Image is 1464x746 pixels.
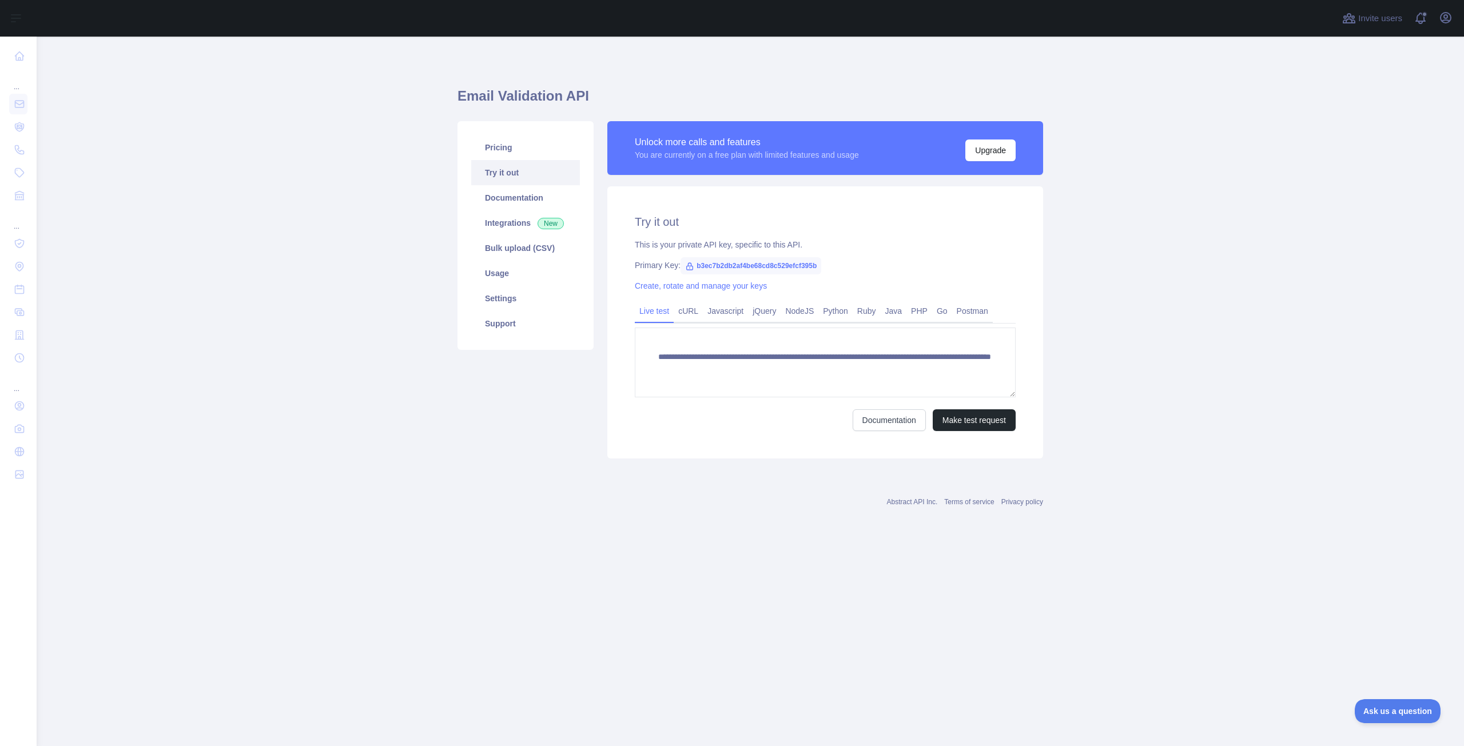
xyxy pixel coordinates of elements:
[1001,498,1043,506] a: Privacy policy
[635,281,767,290] a: Create, rotate and manage your keys
[965,139,1016,161] button: Upgrade
[635,214,1016,230] h2: Try it out
[471,185,580,210] a: Documentation
[471,135,580,160] a: Pricing
[471,236,580,261] a: Bulk upload (CSV)
[681,257,821,274] span: b3ec7b2db2af4be68cd8c529efcf395b
[881,302,907,320] a: Java
[471,160,580,185] a: Try it out
[457,87,1043,114] h1: Email Validation API
[887,498,938,506] a: Abstract API Inc.
[853,409,926,431] a: Documentation
[818,302,853,320] a: Python
[748,302,781,320] a: jQuery
[471,311,580,336] a: Support
[635,260,1016,271] div: Primary Key:
[635,149,859,161] div: You are currently on a free plan with limited features and usage
[944,498,994,506] a: Terms of service
[471,286,580,311] a: Settings
[906,302,932,320] a: PHP
[674,302,703,320] a: cURL
[703,302,748,320] a: Javascript
[952,302,993,320] a: Postman
[932,302,952,320] a: Go
[471,210,580,236] a: Integrations New
[933,409,1016,431] button: Make test request
[635,302,674,320] a: Live test
[538,218,564,229] span: New
[635,135,859,149] div: Unlock more calls and features
[853,302,881,320] a: Ruby
[635,239,1016,250] div: This is your private API key, specific to this API.
[1355,699,1441,723] iframe: Toggle Customer Support
[781,302,818,320] a: NodeJS
[1340,9,1405,27] button: Invite users
[9,208,27,231] div: ...
[471,261,580,286] a: Usage
[1358,12,1402,25] span: Invite users
[9,370,27,393] div: ...
[9,69,27,91] div: ...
